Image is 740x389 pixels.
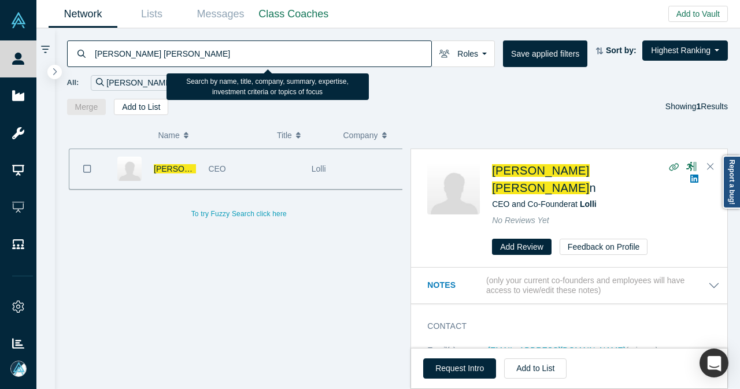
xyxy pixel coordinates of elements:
span: [PERSON_NAME] [PERSON_NAME] [492,164,589,194]
div: [PERSON_NAME] [PERSON_NAME] [91,75,256,91]
img: Alchemist Vault Logo [10,12,27,28]
span: Results [697,102,728,111]
span: Title [277,123,292,147]
a: Class Coaches [255,1,332,28]
button: Roles [431,40,495,67]
a: Lists [117,1,186,28]
button: Title [277,123,331,147]
span: Company [343,123,378,147]
dd: , [488,344,720,369]
strong: Sort by: [606,46,637,55]
dt: Email(s) [427,344,488,381]
button: Close [702,158,719,176]
span: [PERSON_NAME] [PERSON_NAME] [154,164,289,173]
button: Request Intro [423,358,496,379]
img: Mia Scott's Account [10,361,27,377]
button: Company [343,123,398,147]
button: Merge [67,99,106,115]
span: (primary) [625,346,657,355]
button: Remove Filter [242,76,251,90]
button: Feedback on Profile [560,239,648,255]
span: n [590,181,596,194]
button: Bookmark [69,149,105,189]
a: [EMAIL_ADDRESS][DOMAIN_NAME] [488,346,625,355]
button: Notes (only your current co-founders and employees will have access to view/edit these notes) [427,276,720,295]
strong: 1 [697,102,701,111]
span: Name [158,123,179,147]
button: Add to List [114,99,168,115]
h3: Contact [427,320,704,332]
button: Highest Ranking [642,40,728,61]
button: Add Review [492,239,552,255]
img: Alex Adelman's Profile Image [427,162,480,214]
button: Save applied filters [503,40,587,67]
a: Report a bug! [723,155,740,209]
a: [PERSON_NAME] [PERSON_NAME] [154,164,294,173]
button: Add to List [504,358,567,379]
button: To try Fuzzy Search click here [183,206,295,221]
div: Showing [665,99,728,115]
span: CEO [208,164,225,173]
span: CEO and Co-Founder at [492,199,597,209]
span: No Reviews Yet [492,216,549,225]
button: Name [158,123,265,147]
a: Messages [186,1,255,28]
p: (only your current co-founders and employees will have access to view/edit these notes) [486,276,708,295]
span: Lolli [312,164,326,173]
a: Network [49,1,117,28]
a: Lolli [580,199,597,209]
input: Search by name, title, company, summary, expertise, investment criteria or topics of focus [94,40,431,67]
button: Add to Vault [668,6,728,22]
h3: Notes [427,279,484,291]
span: All: [67,77,79,88]
img: Alex Adelman's Profile Image [117,157,142,181]
a: [PERSON_NAME] [PERSON_NAME]n [492,164,596,194]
